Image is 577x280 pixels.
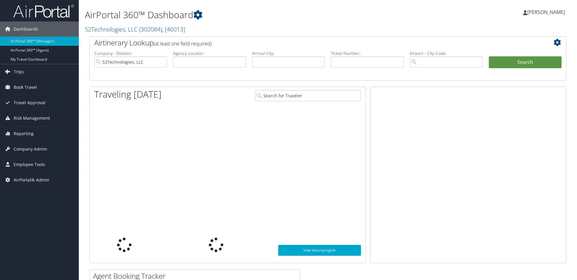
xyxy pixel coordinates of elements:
a: View SecurityLogic® [278,245,361,256]
label: Ticket Number: [331,50,404,56]
span: Travel Approval [14,95,45,110]
input: Search for Traveler [255,90,361,101]
label: Arrival City: [252,50,325,56]
span: Risk Management [14,111,50,126]
span: , [ 46013 ] [162,25,185,33]
h1: AirPortal 360™ Dashboard [85,8,409,21]
span: AirPortal® Admin [14,172,49,188]
span: ( 302084 ) [139,25,162,33]
span: Company Admin [14,142,47,157]
span: [PERSON_NAME] [527,9,565,15]
span: (at least one field required) [154,40,212,47]
label: Agency Locator: [173,50,246,56]
span: Reporting [14,126,34,141]
a: [PERSON_NAME] [523,3,571,21]
button: Search [489,56,562,68]
h2: Airtinerary Lookup [94,38,522,48]
span: Employee Tools [14,157,45,172]
span: Book Travel [14,80,37,95]
label: Company - Division: [94,50,167,56]
span: Trips [14,64,24,79]
label: Airport - City Code: [410,50,482,56]
h1: Traveling [DATE] [94,88,162,101]
a: S2Technologies, LLC [85,25,185,33]
img: airportal-logo.png [13,4,74,18]
span: Dashboards [14,22,38,37]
